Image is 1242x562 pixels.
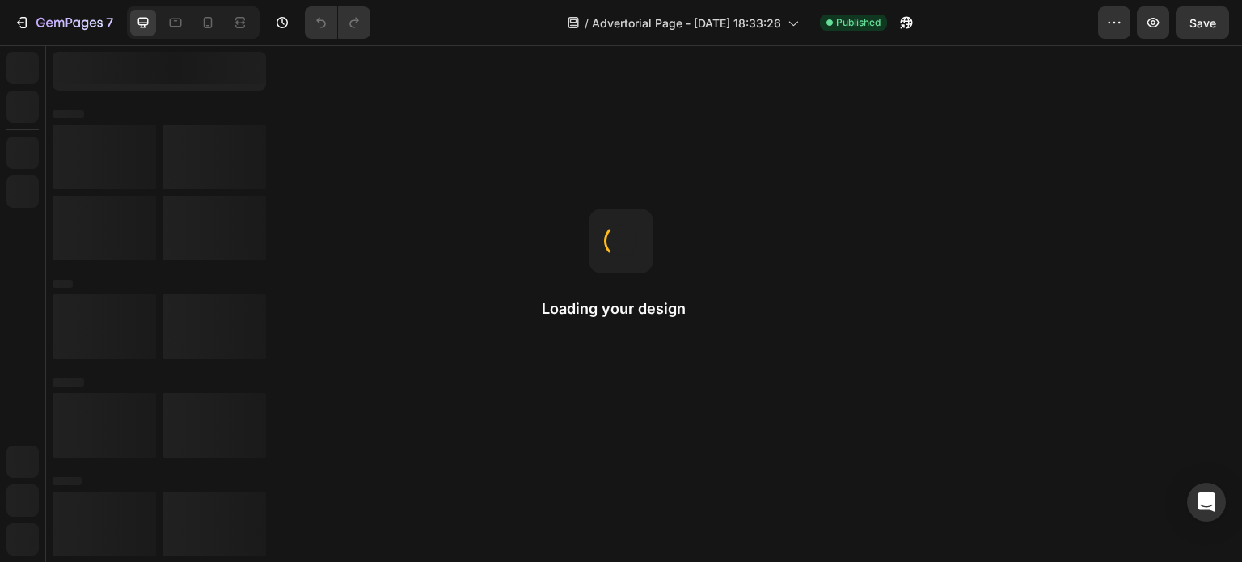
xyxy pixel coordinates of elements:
[592,15,781,32] span: Advertorial Page - [DATE] 18:33:26
[6,6,120,39] button: 7
[836,15,881,30] span: Published
[585,15,589,32] span: /
[106,13,113,32] p: 7
[542,299,700,319] h2: Loading your design
[1187,483,1226,522] div: Open Intercom Messenger
[1176,6,1229,39] button: Save
[305,6,370,39] div: Undo/Redo
[1189,16,1216,30] span: Save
